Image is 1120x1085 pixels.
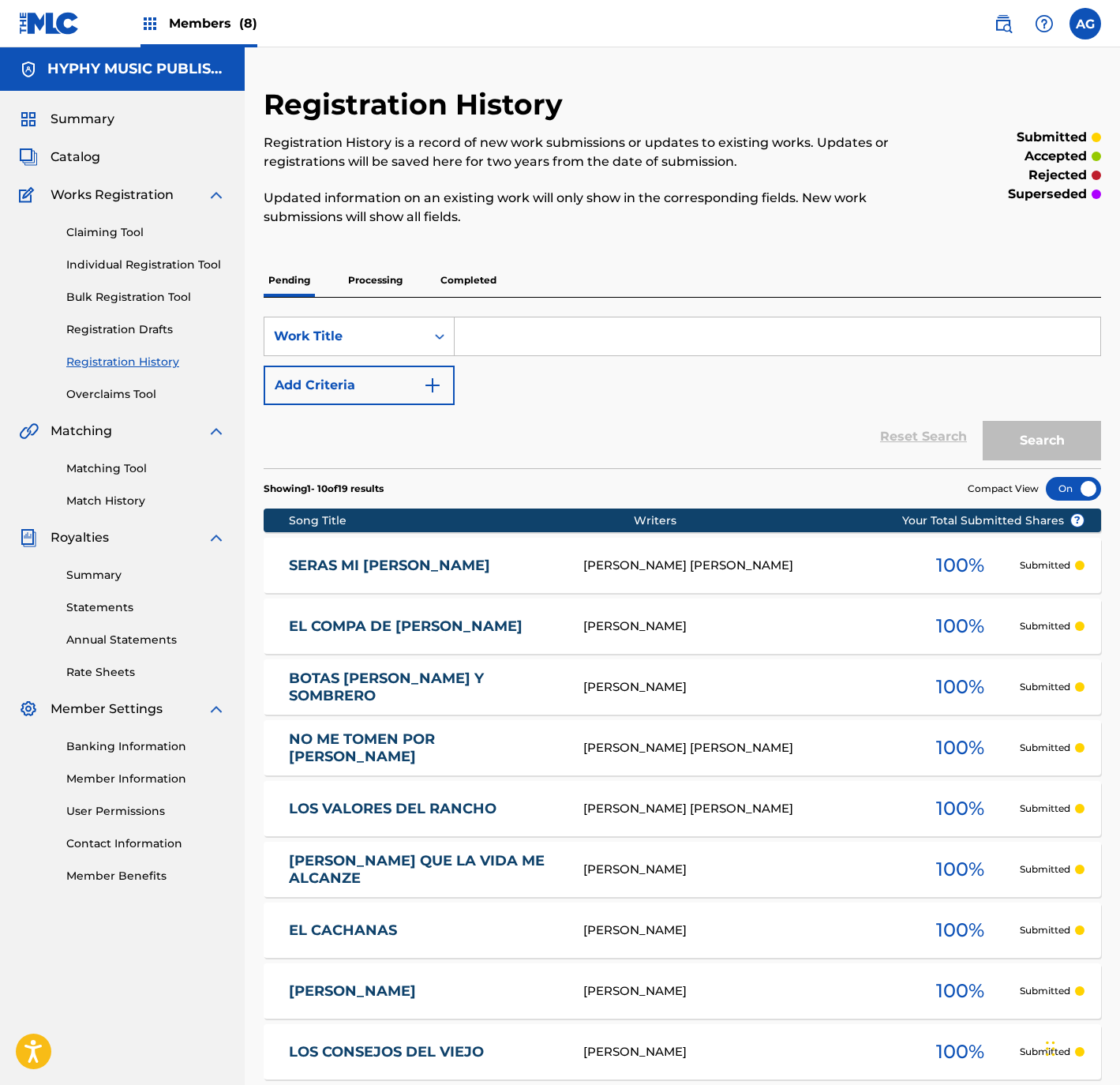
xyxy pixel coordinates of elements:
div: Work Title [274,327,416,346]
span: ? [1071,514,1084,527]
a: LOS CONSEJOS DEL VIEJO [289,1043,562,1061]
div: [PERSON_NAME] [583,678,901,696]
span: Matching [51,422,112,441]
p: Registration History is a record of new work submissions or updates to existing works. Updates or... [264,133,908,171]
img: Member Settings [19,700,38,719]
img: help [1035,14,1054,33]
span: 100 % [936,612,984,640]
img: search [994,14,1013,33]
h5: HYPHY MUSIC PUBLISHING INC [47,60,226,78]
a: CatalogCatalog [19,148,100,167]
a: Claiming Tool [66,224,226,241]
span: 100 % [936,734,984,762]
div: [PERSON_NAME] [583,982,901,1001]
a: Public Search [987,8,1019,39]
a: Registration Drafts [66,321,226,338]
img: Matching [19,422,39,441]
span: Your Total Submitted Shares [902,512,1084,529]
a: Rate Sheets [66,664,226,681]
a: Contact Information [66,835,226,852]
span: 100 % [936,977,984,1005]
div: Song Title [289,512,634,529]
div: Drag [1046,1025,1055,1072]
img: Royalties [19,528,38,547]
a: BOTAS [PERSON_NAME] Y SOMBRERO [289,670,562,705]
p: Submitted [1020,680,1070,694]
p: Submitted [1020,923,1070,937]
iframe: Resource Center [1076,766,1120,893]
p: Completed [436,264,501,297]
span: Compact View [968,482,1039,496]
a: Member Benefits [66,868,226,884]
p: superseded [1008,185,1087,204]
a: [PERSON_NAME] [289,982,562,1001]
p: Submitted [1020,984,1070,998]
img: 9d2ae6d4665cec9f34b9.svg [423,376,442,395]
a: Member Information [66,771,226,787]
img: expand [207,528,226,547]
p: Submitted [1020,802,1070,816]
a: SummarySummary [19,110,114,129]
a: Banking Information [66,738,226,755]
img: Top Rightsholders [140,14,159,33]
a: EL COMPA DE [PERSON_NAME] [289,618,562,636]
a: Individual Registration Tool [66,257,226,273]
a: User Permissions [66,803,226,820]
a: Match History [66,493,226,509]
a: LOS VALORES DEL RANCHO [289,800,562,818]
p: Showing 1 - 10 of 19 results [264,482,384,496]
form: Search Form [264,317,1101,468]
h2: Registration History [264,87,571,122]
span: 100 % [936,794,984,823]
p: accepted [1024,147,1087,166]
p: Processing [343,264,407,297]
div: [PERSON_NAME] [PERSON_NAME] [583,557,901,575]
iframe: Chat Widget [1041,1009,1120,1085]
p: submitted [1017,128,1087,147]
img: expand [207,422,226,441]
p: Updated information on an existing work will only show in the corresponding fields. New work subm... [264,189,908,227]
span: 100 % [936,855,984,884]
div: Writers [634,512,952,529]
span: 100 % [936,551,984,580]
span: 100 % [936,673,984,701]
button: Add Criteria [264,366,455,405]
span: Member Settings [51,700,163,719]
div: [PERSON_NAME] [583,861,901,879]
img: Summary [19,110,38,129]
a: NO ME TOMEN POR [PERSON_NAME] [289,730,562,766]
p: Submitted [1020,741,1070,755]
a: Summary [66,567,226,584]
div: [PERSON_NAME] [583,922,901,940]
p: rejected [1028,166,1087,185]
a: Statements [66,599,226,616]
img: expand [207,700,226,719]
p: Submitted [1020,862,1070,877]
img: Accounts [19,60,38,79]
p: Submitted [1020,619,1070,633]
span: Royalties [51,528,109,547]
div: User Menu [1069,8,1101,39]
div: [PERSON_NAME] [583,1043,901,1061]
span: 100 % [936,916,984,944]
span: 100 % [936,1038,984,1066]
span: Catalog [51,148,100,167]
a: EL CACHANAS [289,922,562,940]
a: Bulk Registration Tool [66,289,226,306]
span: Summary [51,110,114,129]
span: Members [169,14,257,32]
img: MLC Logo [19,12,80,35]
a: Registration History [66,354,226,370]
img: Catalog [19,148,38,167]
a: SERAS MI [PERSON_NAME] [289,557,562,575]
div: Help [1028,8,1060,39]
p: Pending [264,264,315,297]
span: Works Registration [51,186,174,205]
a: Annual Statements [66,632,226,648]
div: [PERSON_NAME] [PERSON_NAME] [583,739,901,757]
a: Overclaims Tool [66,386,226,403]
img: Works Registration [19,186,39,205]
img: expand [207,186,226,205]
span: (8) [239,16,257,31]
